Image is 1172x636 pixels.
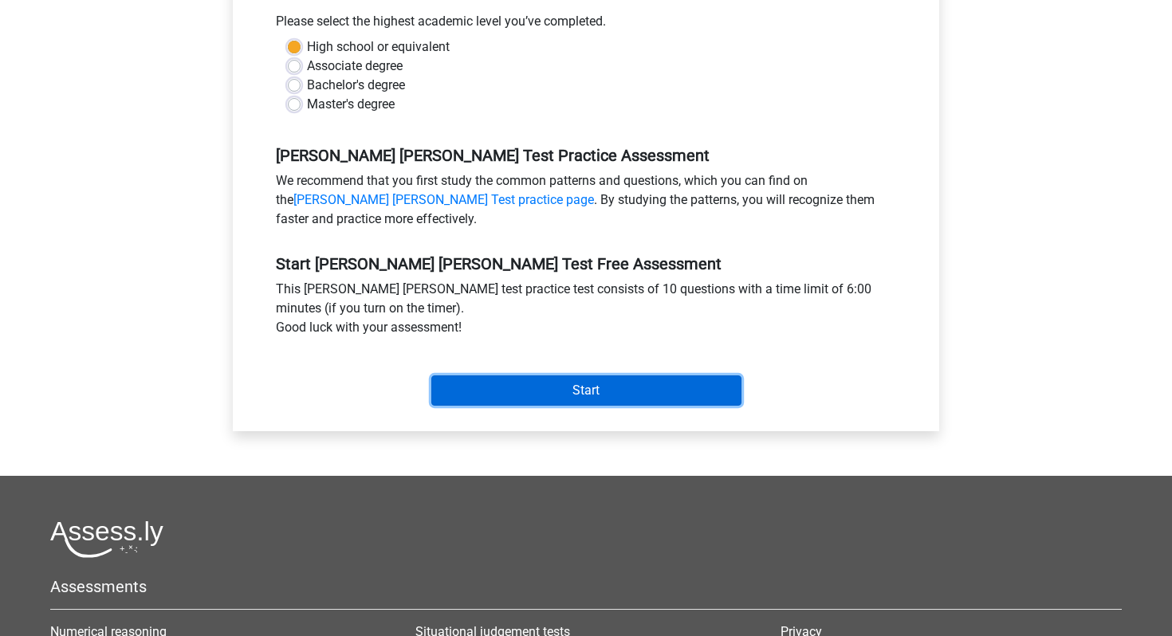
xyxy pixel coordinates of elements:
[264,280,908,344] div: This [PERSON_NAME] [PERSON_NAME] test practice test consists of 10 questions with a time limit of...
[307,37,450,57] label: High school or equivalent
[431,375,741,406] input: Start
[307,76,405,95] label: Bachelor's degree
[276,254,896,273] h5: Start [PERSON_NAME] [PERSON_NAME] Test Free Assessment
[307,57,403,76] label: Associate degree
[264,12,908,37] div: Please select the highest academic level you’ve completed.
[50,520,163,558] img: Assessly logo
[50,577,1122,596] h5: Assessments
[293,192,594,207] a: [PERSON_NAME] [PERSON_NAME] Test practice page
[276,146,896,165] h5: [PERSON_NAME] [PERSON_NAME] Test Practice Assessment
[264,171,908,235] div: We recommend that you first study the common patterns and questions, which you can find on the . ...
[307,95,395,114] label: Master's degree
